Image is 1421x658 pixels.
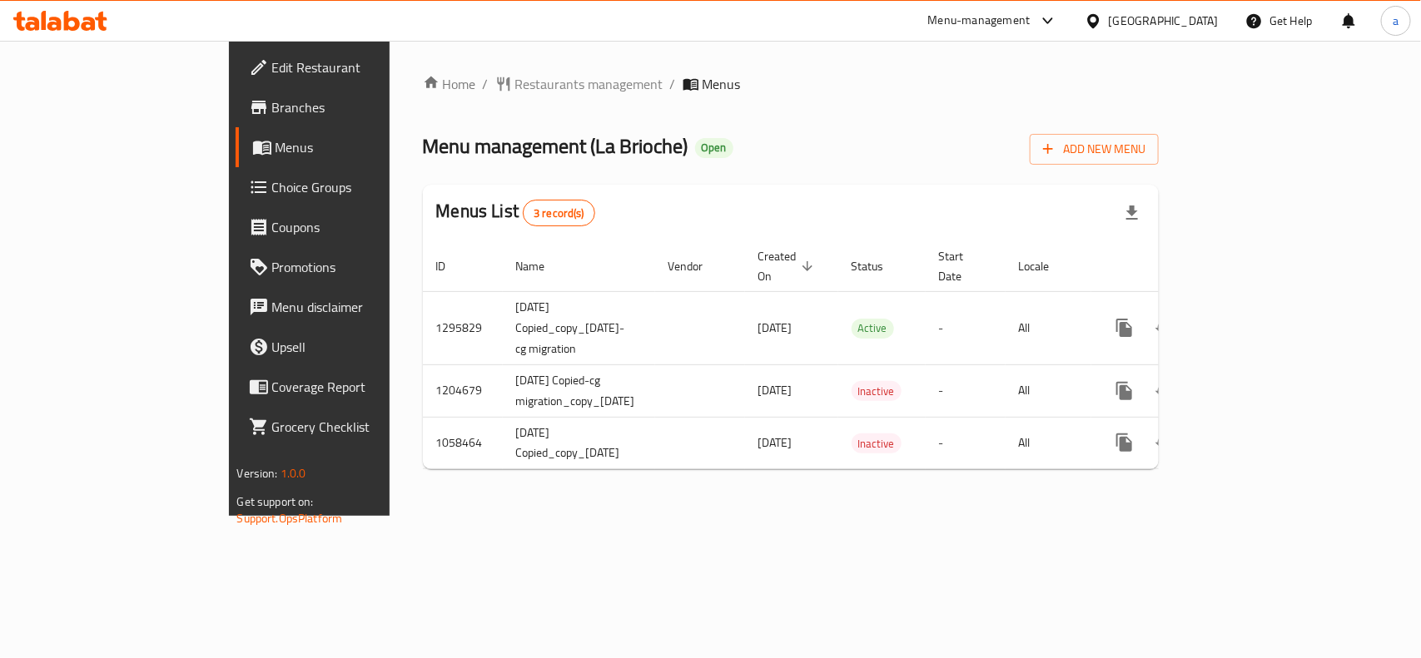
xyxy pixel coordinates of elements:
span: Grocery Checklist [272,417,453,437]
span: Coverage Report [272,377,453,397]
a: Menu disclaimer [236,287,466,327]
a: Choice Groups [236,167,466,207]
button: Change Status [1145,423,1185,463]
div: Export file [1112,193,1152,233]
span: Version: [237,463,278,484]
li: / [483,74,489,94]
a: Coupons [236,207,466,247]
td: [DATE] Copied_copy_[DATE] [503,417,655,469]
span: Edit Restaurant [272,57,453,77]
span: Start Date [939,246,986,286]
span: Get support on: [237,491,314,512]
span: Locale [1019,256,1071,276]
span: Restaurants management [515,74,663,94]
span: a [1393,12,1399,30]
span: Menus [276,137,453,157]
a: Promotions [236,247,466,287]
button: more [1105,423,1145,463]
span: Upsell [272,337,453,357]
button: Change Status [1145,308,1185,348]
div: Active [852,319,894,339]
a: Restaurants management [495,74,663,94]
a: Edit Restaurant [236,47,466,87]
span: Created On [758,246,818,286]
a: Menus [236,127,466,167]
div: Open [695,138,733,158]
span: Add New Menu [1043,139,1145,160]
span: Coupons [272,217,453,237]
td: All [1006,291,1091,364]
span: Menu management ( La Brioche ) [423,127,688,165]
li: / [670,74,676,94]
a: Grocery Checklist [236,407,466,447]
span: Branches [272,97,453,117]
a: Upsell [236,327,466,367]
span: Menus [703,74,741,94]
span: Name [516,256,567,276]
button: Add New Menu [1030,134,1159,165]
td: [DATE] Copied_copy_[DATE]-cg migration [503,291,655,364]
div: Total records count [523,200,595,226]
span: Promotions [272,257,453,277]
span: Choice Groups [272,177,453,197]
td: - [926,291,1006,364]
td: [DATE] Copied-cg migration_copy_[DATE] [503,364,655,417]
span: ID [436,256,468,276]
div: [GEOGRAPHIC_DATA] [1109,12,1219,30]
span: Active [852,319,894,338]
span: Status [852,256,906,276]
span: 1.0.0 [281,463,306,484]
h2: Menus List [436,199,595,226]
button: more [1105,371,1145,411]
span: [DATE] [758,317,792,339]
span: [DATE] [758,379,792,401]
table: enhanced table [423,241,1278,470]
span: Inactive [852,382,902,401]
a: Coverage Report [236,367,466,407]
td: All [1006,364,1091,417]
button: more [1105,308,1145,348]
td: - [926,364,1006,417]
div: Inactive [852,381,902,401]
span: Inactive [852,434,902,453]
a: Support.OpsPlatform [237,507,343,529]
td: - [926,417,1006,469]
span: Open [695,141,733,155]
span: Menu disclaimer [272,297,453,317]
span: [DATE] [758,432,792,453]
nav: breadcrumb [423,74,1160,94]
button: Change Status [1145,371,1185,411]
th: Actions [1091,241,1278,292]
td: All [1006,417,1091,469]
div: Menu-management [928,11,1031,31]
a: Branches [236,87,466,127]
span: 3 record(s) [524,205,594,221]
span: Vendor [668,256,725,276]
